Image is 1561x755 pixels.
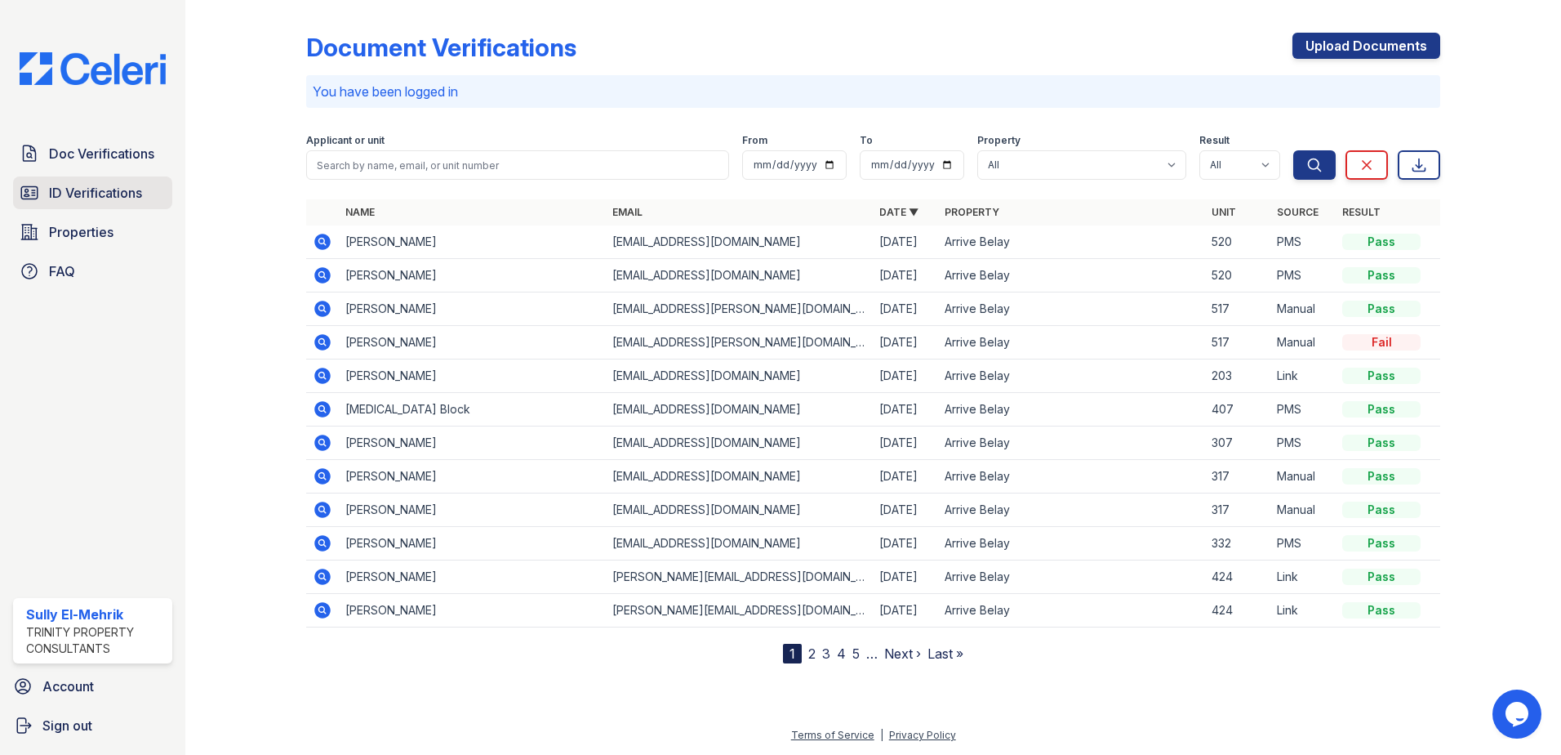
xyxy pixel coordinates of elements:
div: Pass [1342,301,1421,317]
td: [DATE] [873,427,938,460]
td: 424 [1205,561,1270,594]
td: [DATE] [873,360,938,393]
td: Link [1270,594,1336,628]
td: [PERSON_NAME] [339,561,606,594]
label: To [860,134,873,147]
td: 517 [1205,326,1270,360]
a: Result [1342,206,1381,218]
div: Pass [1342,535,1421,552]
div: | [880,729,883,741]
td: Arrive Belay [938,460,1205,494]
a: Property [945,206,999,218]
td: [PERSON_NAME] [339,427,606,460]
div: Pass [1342,234,1421,250]
td: [EMAIL_ADDRESS][DOMAIN_NAME] [606,393,873,427]
div: Pass [1342,435,1421,451]
span: Sign out [42,716,92,735]
a: Unit [1212,206,1236,218]
td: Arrive Belay [938,259,1205,293]
div: Pass [1342,368,1421,384]
td: 520 [1205,259,1270,293]
td: Manual [1270,460,1336,494]
p: You have been logged in [313,82,1434,101]
a: Date ▼ [879,206,918,218]
td: Arrive Belay [938,494,1205,527]
td: 317 [1205,460,1270,494]
td: PMS [1270,259,1336,293]
td: Arrive Belay [938,293,1205,326]
a: ID Verifications [13,176,172,209]
td: [DATE] [873,494,938,527]
a: 4 [837,646,846,662]
span: Properties [49,222,113,242]
td: Arrive Belay [938,326,1205,360]
td: [EMAIL_ADDRESS][DOMAIN_NAME] [606,360,873,393]
td: [PERSON_NAME] [339,360,606,393]
label: Property [977,134,1021,147]
td: [EMAIL_ADDRESS][PERSON_NAME][DOMAIN_NAME] [606,326,873,360]
td: [MEDICAL_DATA] Block [339,393,606,427]
td: [DATE] [873,594,938,628]
a: Source [1277,206,1319,218]
td: Link [1270,561,1336,594]
a: 3 [822,646,830,662]
td: Arrive Belay [938,561,1205,594]
label: From [742,134,767,147]
td: [DATE] [873,326,938,360]
td: [DATE] [873,460,938,494]
div: Pass [1342,401,1421,418]
td: 307 [1205,427,1270,460]
img: CE_Logo_Blue-a8612792a0a2168367f1c8372b55b34899dd931a85d93a1a3d3e32e68fde9ad4.png [7,52,179,85]
td: Manual [1270,326,1336,360]
td: PMS [1270,427,1336,460]
a: 5 [852,646,860,662]
span: Account [42,677,94,696]
td: [EMAIL_ADDRESS][DOMAIN_NAME] [606,460,873,494]
td: 407 [1205,393,1270,427]
td: [PERSON_NAME] [339,494,606,527]
td: Link [1270,360,1336,393]
div: Document Verifications [306,33,576,62]
td: [PERSON_NAME] [339,226,606,259]
a: Sign out [7,709,179,742]
a: Doc Verifications [13,137,172,170]
td: [DATE] [873,226,938,259]
div: Pass [1342,602,1421,619]
label: Result [1199,134,1230,147]
td: Manual [1270,293,1336,326]
a: FAQ [13,255,172,288]
td: PMS [1270,226,1336,259]
a: Upload Documents [1292,33,1440,59]
a: Email [612,206,643,218]
a: Next › [884,646,921,662]
td: [DATE] [873,393,938,427]
td: Arrive Belay [938,527,1205,561]
div: Pass [1342,267,1421,284]
input: Search by name, email, or unit number [306,150,729,180]
td: PMS [1270,393,1336,427]
td: Arrive Belay [938,226,1205,259]
a: Properties [13,216,172,248]
td: 520 [1205,226,1270,259]
td: 424 [1205,594,1270,628]
td: [EMAIL_ADDRESS][DOMAIN_NAME] [606,527,873,561]
a: 2 [808,646,816,662]
div: Fail [1342,334,1421,351]
td: [EMAIL_ADDRESS][DOMAIN_NAME] [606,226,873,259]
td: [PERSON_NAME] [339,460,606,494]
td: 332 [1205,527,1270,561]
div: Pass [1342,468,1421,485]
td: 517 [1205,293,1270,326]
td: [EMAIL_ADDRESS][PERSON_NAME][DOMAIN_NAME] [606,293,873,326]
div: Trinity Property Consultants [26,624,166,657]
td: [PERSON_NAME] [339,326,606,360]
td: [EMAIL_ADDRESS][DOMAIN_NAME] [606,259,873,293]
label: Applicant or unit [306,134,385,147]
td: Arrive Belay [938,360,1205,393]
div: 1 [783,644,802,663]
a: Name [345,206,375,218]
td: 203 [1205,360,1270,393]
td: [PERSON_NAME][EMAIL_ADDRESS][DOMAIN_NAME] [606,594,873,628]
td: 317 [1205,494,1270,527]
